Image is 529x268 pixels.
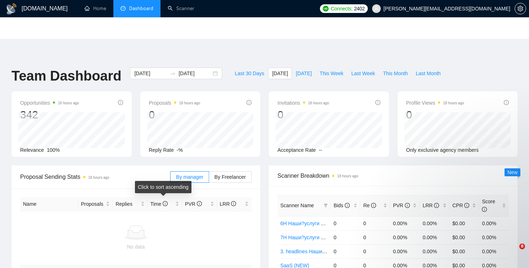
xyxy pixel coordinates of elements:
[149,99,200,107] span: Proposals
[231,201,236,206] span: info-circle
[268,68,292,79] button: [DATE]
[351,69,375,77] span: Last Week
[81,200,104,208] span: Proposals
[20,147,44,153] span: Relevance
[360,244,390,258] td: 0
[320,69,343,77] span: This Week
[416,69,440,77] span: Last Month
[47,147,60,153] span: 100%
[149,147,174,153] span: Reply Rate
[20,172,170,181] span: Proposal Sending Stats
[150,201,168,207] span: Time
[113,197,147,211] th: Replies
[235,69,264,77] span: Last 30 Days
[331,216,361,230] td: 0
[12,68,121,85] h1: Team Dashboard
[406,108,464,122] div: 0
[334,203,350,208] span: Bids
[319,147,322,153] span: --
[277,99,329,107] span: Invitations
[277,108,329,122] div: 0
[20,197,78,211] th: Name
[390,244,420,258] td: 0.00%
[371,203,376,208] span: info-circle
[280,235,376,240] a: 7H Наши?услуги + ?ЦА (минус наша ЦА)
[479,244,509,258] td: 0.00%
[220,201,236,207] span: LRR
[308,101,329,105] time: 18 hours ago
[20,108,79,122] div: 342
[406,99,464,107] span: Profile Views
[322,200,329,211] span: filter
[331,244,361,258] td: 0
[170,71,176,76] span: to
[420,244,449,258] td: 0.00%
[20,99,79,107] span: Opportunities
[280,221,347,226] a: 6H Наши?услуги + наша?ЦА
[277,147,316,153] span: Acceptance Rate
[58,101,79,105] time: 16 hours ago
[280,249,422,254] a: 3. headlines Наши услуги + не известна ЦА (минус наша ЦА)
[163,201,168,206] span: info-circle
[449,244,479,258] td: $0.00
[78,197,113,211] th: Proposals
[214,174,246,180] span: By Freelancer
[504,100,509,105] span: info-circle
[296,69,312,77] span: [DATE]
[177,147,183,153] span: -%
[23,243,249,251] div: No data
[331,230,361,244] td: 0
[185,201,202,207] span: PVR
[179,101,200,105] time: 18 hours ago
[197,201,202,206] span: info-circle
[247,100,252,105] span: info-circle
[324,203,328,208] span: filter
[176,174,203,180] span: By manager
[505,244,522,261] iframe: Intercom live chat
[347,68,379,79] button: Last Week
[345,203,350,208] span: info-circle
[337,174,358,178] time: 18 hours ago
[116,200,139,208] span: Replies
[292,68,316,79] button: [DATE]
[178,69,211,77] input: End date
[231,68,268,79] button: Last 30 Days
[316,68,347,79] button: This Week
[443,101,464,105] time: 18 hours ago
[519,244,525,249] span: 8
[379,68,412,79] button: This Month
[375,100,380,105] span: info-circle
[360,230,390,244] td: 0
[135,181,191,193] div: Click to sort ascending
[507,169,517,175] span: New
[134,69,167,77] input: Start date
[277,171,509,180] span: Scanner Breakdown
[412,68,444,79] button: Last Month
[149,108,200,122] div: 0
[383,69,408,77] span: This Month
[360,216,390,230] td: 0
[406,147,479,153] span: Only exclusive agency members
[272,69,288,77] span: [DATE]
[118,100,123,105] span: info-circle
[88,176,109,180] time: 18 hours ago
[363,203,376,208] span: Re
[280,203,314,208] span: Scanner Name
[170,71,176,76] span: swap-right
